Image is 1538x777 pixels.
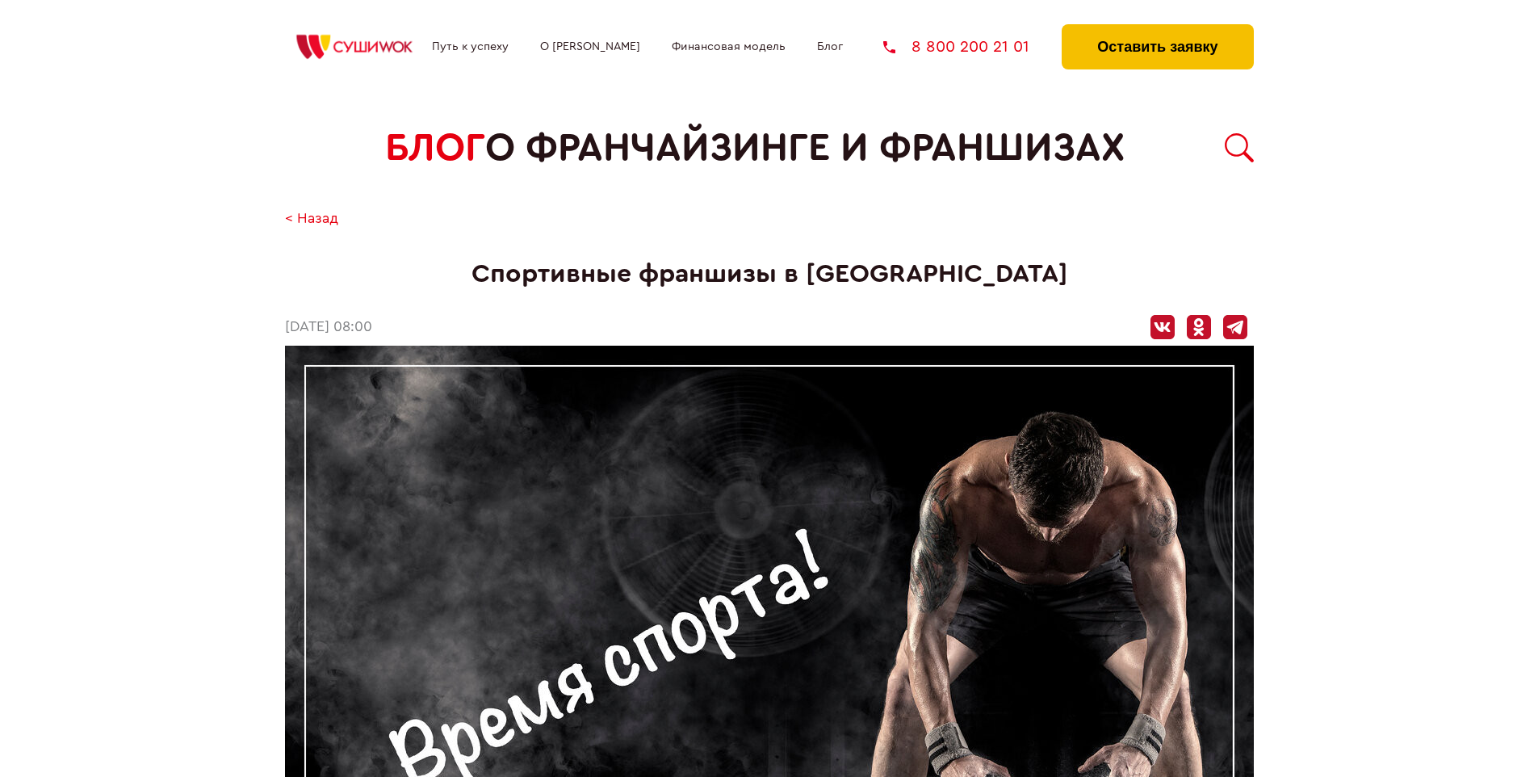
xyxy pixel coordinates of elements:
[285,211,338,228] a: < Назад
[911,39,1029,55] span: 8 800 200 21 01
[285,259,1254,289] h1: Спортивные франшизы в [GEOGRAPHIC_DATA]
[672,40,786,53] a: Финансовая модель
[540,40,640,53] a: О [PERSON_NAME]
[1062,24,1253,69] button: Оставить заявку
[485,126,1125,170] span: о франчайзинге и франшизах
[817,40,843,53] a: Блог
[285,319,372,336] time: [DATE] 08:00
[385,126,485,170] span: БЛОГ
[432,40,509,53] a: Путь к успеху
[883,39,1029,55] a: 8 800 200 21 01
